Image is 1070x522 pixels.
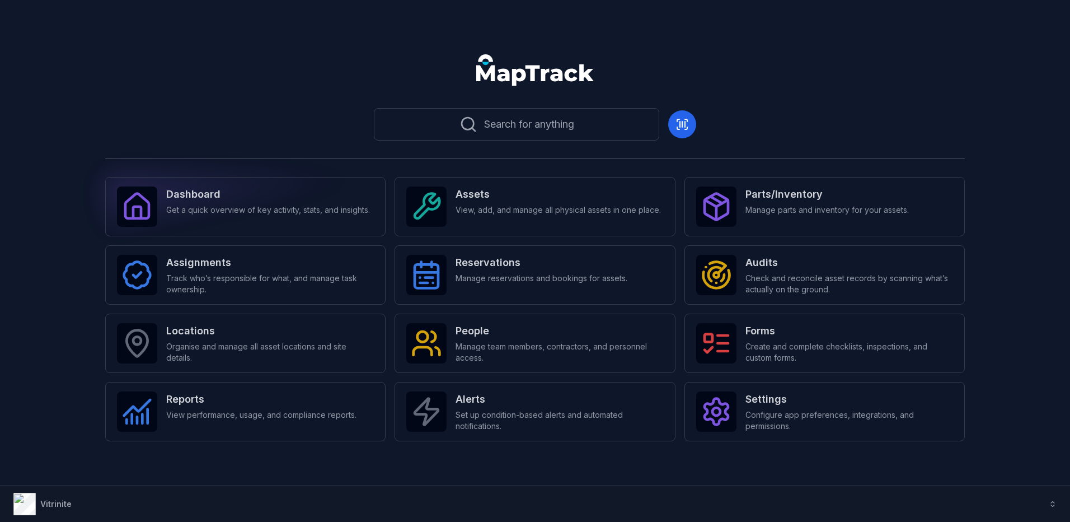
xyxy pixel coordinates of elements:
[395,314,675,373] a: PeopleManage team members, contractors, and personnel access.
[40,499,72,509] strong: Vitrinite
[458,54,612,86] nav: Global
[484,116,574,132] span: Search for anything
[745,204,909,216] span: Manage parts and inventory for your assets.
[456,204,661,216] span: View, add, and manage all physical assets in one place.
[166,204,370,216] span: Get a quick overview of key activity, stats, and insights.
[745,255,953,271] strong: Audits
[684,177,965,236] a: Parts/InventoryManage parts and inventory for your assets.
[456,323,663,339] strong: People
[105,314,386,373] a: LocationsOrganise and manage all asset locations and site details.
[166,255,374,271] strong: Assignments
[745,341,953,363] span: Create and complete checklists, inspections, and custom forms.
[395,382,675,441] a: AlertsSet up condition-based alerts and automated notifications.
[166,273,374,295] span: Track who’s responsible for what, and manage task ownership.
[456,273,627,284] span: Manage reservations and bookings for assets.
[745,391,953,407] strong: Settings
[456,187,661,202] strong: Assets
[395,177,675,236] a: AssetsView, add, and manage all physical assets in one place.
[456,255,627,271] strong: Reservations
[166,409,356,421] span: View performance, usage, and compliance reports.
[395,245,675,305] a: ReservationsManage reservations and bookings for assets.
[456,391,663,407] strong: Alerts
[374,108,659,141] button: Search for anything
[745,409,953,432] span: Configure app preferences, integrations, and permissions.
[745,273,953,295] span: Check and reconcile asset records by scanning what’s actually on the ground.
[166,187,370,202] strong: Dashboard
[166,323,374,339] strong: Locations
[105,382,386,441] a: ReportsView performance, usage, and compliance reports.
[745,323,953,339] strong: Forms
[684,382,965,441] a: SettingsConfigure app preferences, integrations, and permissions.
[105,177,386,236] a: DashboardGet a quick overview of key activity, stats, and insights.
[684,314,965,373] a: FormsCreate and complete checklists, inspections, and custom forms.
[684,245,965,305] a: AuditsCheck and reconcile asset records by scanning what’s actually on the ground.
[456,409,663,432] span: Set up condition-based alerts and automated notifications.
[166,391,356,407] strong: Reports
[105,245,386,305] a: AssignmentsTrack who’s responsible for what, and manage task ownership.
[456,341,663,363] span: Manage team members, contractors, and personnel access.
[745,187,909,202] strong: Parts/Inventory
[166,341,374,363] span: Organise and manage all asset locations and site details.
